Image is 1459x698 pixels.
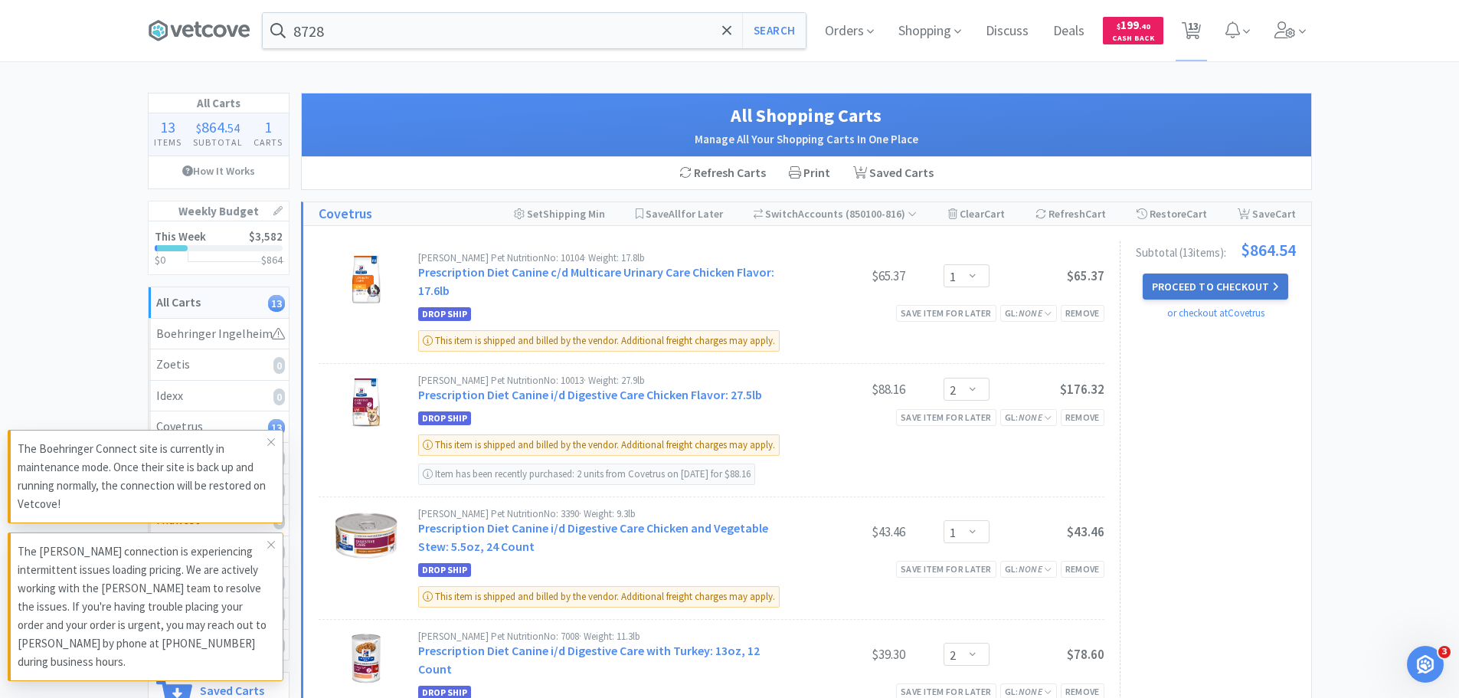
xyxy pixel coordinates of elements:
div: Save [1238,202,1296,225]
span: 13 [160,117,175,136]
h1: All Carts [149,93,289,113]
span: 1 [264,117,272,136]
a: Idexx0 [149,381,289,412]
a: Boehringer Ingelheim [149,319,289,350]
div: Zoetis [156,355,281,375]
i: 0 [273,388,285,405]
div: Subtotal ( 13 item s ): [1136,241,1296,258]
span: 54 [227,120,240,136]
div: Clear [948,202,1005,225]
a: Prescription Diet Canine i/d Digestive Care Chicken Flavor: 27.5lb [418,387,762,402]
span: All [669,207,681,221]
button: Proceed to Checkout [1143,274,1288,300]
span: $ [1117,21,1120,31]
span: $65.37 [1067,267,1104,284]
i: 0 [273,357,285,374]
div: Accounts [754,202,918,225]
p: The Boehringer Connect site is currently in maintenance mode. Once their site is back up and runn... [18,440,267,513]
strong: All Carts [156,294,201,310]
span: ( 850100-816 ) [843,207,917,221]
span: GL: [1005,686,1052,697]
a: Prescription Diet Canine i/d Digestive Care with Turkey: 13oz, 12 Count [418,643,760,677]
div: Restore [1137,202,1207,225]
i: None [1019,686,1042,697]
button: Search [742,13,806,48]
span: Drop Ship [418,411,471,425]
div: This item is shipped and billed by the vendor. Additional freight charges may apply. [418,330,780,352]
span: Cart [1085,207,1106,221]
span: 199 [1117,18,1150,32]
span: 864 [201,117,224,136]
div: Remove [1061,561,1104,577]
span: Drop Ship [418,307,471,321]
a: $199.40Cash Back [1103,10,1163,51]
a: Deals [1047,25,1091,38]
span: Set [527,207,543,221]
div: $88.16 [790,380,905,398]
div: Save item for later [896,305,996,321]
div: Idexx [156,386,281,406]
a: Saved Carts [842,157,945,189]
span: $864.54 [1241,241,1296,258]
i: 13 [268,419,285,436]
i: None [1019,307,1042,319]
i: 13 [268,295,285,312]
div: $43.46 [790,523,905,541]
span: $176.32 [1060,381,1104,398]
img: 7d3293738cdd4d278cb9e2dfc1922b01_39404.png [348,253,383,306]
div: $39.30 [790,645,905,664]
div: Remove [1061,305,1104,321]
h4: Carts [248,135,289,149]
div: Covetrus [156,417,281,437]
div: Save item for later [896,409,996,425]
span: $43.46 [1067,523,1104,540]
h2: Manage All Your Shopping Carts In One Place [317,130,1296,149]
div: [PERSON_NAME] Pet Nutrition No: 7008 · Weight: 11.3lb [418,631,790,641]
div: [PERSON_NAME] Pet Nutrition No: 3390 · Weight: 9.3lb [418,509,790,519]
div: This item is shipped and billed by the vendor. Additional freight charges may apply. [418,586,780,608]
a: 13 [1176,26,1207,40]
div: Refresh [1035,202,1106,225]
div: . [187,120,248,135]
img: ace1d615beaa4d998844aa195af37cb4_429692.png [349,375,384,429]
h4: Items [149,135,188,149]
h4: Subtotal [187,135,248,149]
a: Prescription Diet Canine c/d Multicare Urinary Care Chicken Flavor: 17.6lb [418,264,774,298]
h1: All Shopping Carts [317,101,1296,130]
span: . 40 [1139,21,1150,31]
div: [PERSON_NAME] Pet Nutrition No: 10013 · Weight: 27.9lb [418,375,790,385]
div: Save item for later [896,561,996,577]
a: Prescription Diet Canine i/d Digestive Care Chicken and Vegetable Stew: 5.5oz, 24 Count [418,520,768,554]
div: Refresh Carts [668,157,777,189]
div: $65.37 [790,267,905,285]
span: $ [196,120,201,136]
span: Cash Back [1112,34,1154,44]
span: Cart [984,207,1005,221]
input: Search by item, sku, manufacturer, ingredient, size... [263,13,806,48]
a: All Carts13 [149,287,289,319]
span: 864 [267,253,283,267]
img: 3e39d30c43664d9899ff9711fcdc9c48_419403.png [346,631,385,685]
i: None [1019,411,1042,423]
span: $0 [155,253,165,267]
iframe: Intercom live chat [1407,646,1444,683]
a: or checkout at Covetrus [1167,306,1264,320]
div: Shipping Min [514,202,605,225]
div: Print [777,157,842,189]
h2: This Week [155,231,206,242]
span: 3 [1438,646,1451,658]
a: Discuss [980,25,1035,38]
h3: $ [261,254,283,265]
div: Remove [1061,409,1104,425]
span: GL: [1005,411,1052,423]
span: Save for Later [646,207,723,221]
span: GL: [1005,563,1052,575]
a: Covetrus [319,203,372,225]
div: Boehringer Ingelheim [156,324,281,344]
a: Zoetis0 [149,349,289,381]
a: How It Works [149,156,289,185]
div: [PERSON_NAME] Pet Nutrition No: 10104 · Weight: 17.8lb [418,253,790,263]
a: Covetrus13 [149,411,289,443]
p: The [PERSON_NAME] connection is experiencing intermittent issues loading pricing. We are actively... [18,542,267,671]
